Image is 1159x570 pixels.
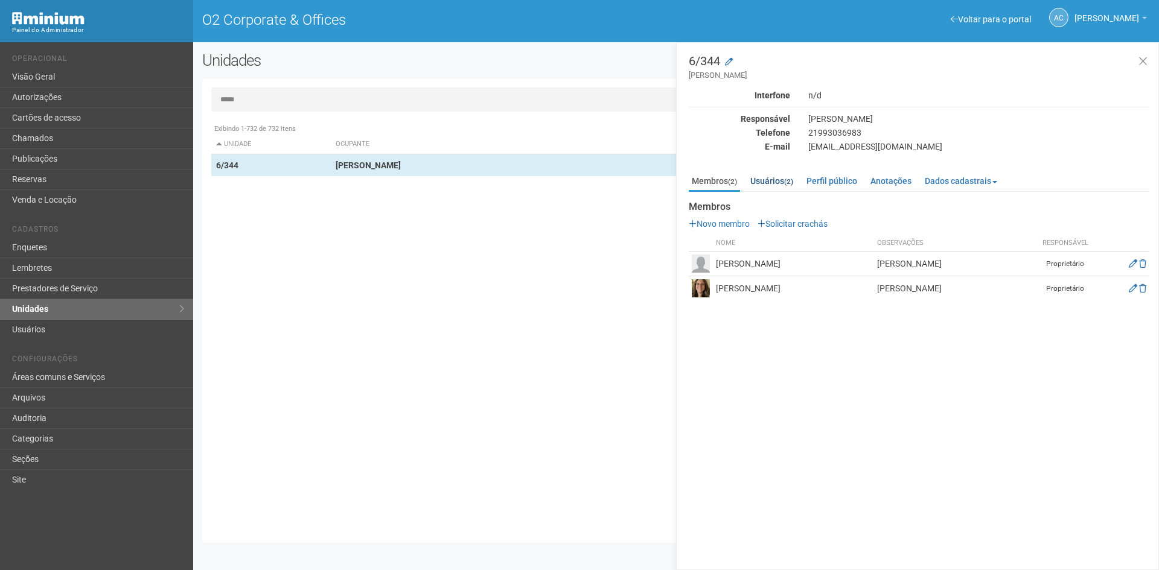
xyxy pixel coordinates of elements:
td: [PERSON_NAME] [713,276,874,301]
a: Anotações [867,172,915,190]
td: [PERSON_NAME] [874,252,1035,276]
a: Modificar a unidade [725,56,733,68]
div: Telefone [680,127,799,138]
li: Cadastros [12,225,184,238]
img: Minium [12,12,85,25]
img: user.png [692,255,710,273]
img: user.png [692,279,710,297]
small: (2) [784,177,793,186]
a: Excluir membro [1139,283,1146,293]
h2: Unidades [202,51,587,69]
a: Perfil público [803,172,860,190]
td: Proprietário [1035,252,1096,276]
a: AC [1049,8,1068,27]
li: Configurações [12,355,184,367]
div: Exibindo 1-732 de 732 itens [211,124,1141,135]
th: Responsável [1035,235,1096,252]
a: [PERSON_NAME] [1074,15,1147,25]
div: [PERSON_NAME] [799,113,1158,124]
h3: 6/344 [689,55,1149,81]
strong: 6/344 [216,160,238,170]
h1: O2 Corporate & Offices [202,12,667,28]
th: Unidade: activate to sort column descending [211,135,331,154]
td: [PERSON_NAME] [874,276,1035,301]
a: Novo membro [689,219,750,229]
a: Dados cadastrais [922,172,1000,190]
th: Ocupante: activate to sort column ascending [331,135,741,154]
div: 21993036983 [799,127,1158,138]
div: n/d [799,90,1158,101]
div: E-mail [680,141,799,152]
a: Membros(2) [689,172,740,192]
a: Excluir membro [1139,259,1146,268]
small: (2) [728,177,737,186]
a: Editar membro [1129,283,1137,293]
td: Proprietário [1035,276,1096,301]
span: Ana Carla de Carvalho Silva [1074,2,1139,23]
div: [EMAIL_ADDRESS][DOMAIN_NAME] [799,141,1158,152]
small: [PERSON_NAME] [689,70,1149,81]
th: Observações [874,235,1035,252]
a: Usuários(2) [747,172,796,190]
strong: Membros [689,201,1149,212]
div: Interfone [680,90,799,101]
a: Voltar para o portal [951,14,1031,24]
a: Editar membro [1129,259,1137,268]
a: Solicitar crachás [758,219,828,229]
td: [PERSON_NAME] [713,252,874,276]
th: Nome [713,235,874,252]
strong: [PERSON_NAME] [336,160,401,170]
div: Painel do Administrador [12,25,184,36]
div: Responsável [680,113,799,124]
li: Operacional [12,54,184,67]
